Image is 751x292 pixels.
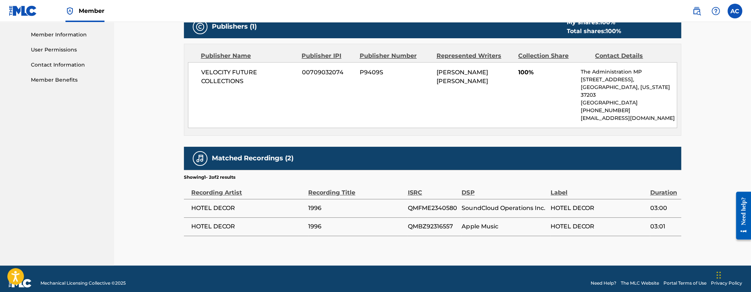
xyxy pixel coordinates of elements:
[518,51,590,60] div: Collection Share
[692,7,701,15] img: search
[302,68,354,77] span: 00709032074
[302,51,354,60] div: Publisher IPI
[437,69,488,85] span: [PERSON_NAME] [PERSON_NAME]
[663,280,706,286] a: Portal Terms of Use
[581,114,677,122] p: [EMAIL_ADDRESS][DOMAIN_NAME]
[714,257,751,292] iframe: Chat Widget
[201,51,296,60] div: Publisher Name
[581,76,677,83] p: [STREET_ADDRESS],
[462,222,547,231] span: Apple Music
[31,76,105,84] a: Member Benefits
[650,222,677,231] span: 03:01
[360,68,431,77] span: P9409S
[551,204,646,213] span: HOTEL DECOR
[730,186,751,245] iframe: Resource Center
[551,181,646,197] div: Label
[462,204,547,213] span: SoundCloud Operations Inc.
[65,7,74,15] img: Top Rightsholder
[359,51,431,60] div: Publisher Number
[407,181,458,197] div: ISRC
[606,28,621,35] span: 100 %
[581,107,677,114] p: [PHONE_NUMBER]
[212,22,257,31] h5: Publishers (1)
[212,154,293,163] h5: Matched Recordings (2)
[9,279,32,288] img: logo
[79,7,104,15] span: Member
[581,99,677,107] p: [GEOGRAPHIC_DATA]
[308,181,404,197] div: Recording Title
[591,280,616,286] a: Need Help?
[184,174,235,181] p: Showing 1 - 2 of 2 results
[708,4,723,18] div: Help
[716,264,721,286] div: Drag
[650,204,677,213] span: 03:00
[581,68,677,76] p: The Administration MP
[191,222,305,231] span: HOTEL DECOR
[727,4,742,18] div: User Menu
[407,204,458,213] span: QMFME2340580
[191,181,305,197] div: Recording Artist
[308,204,404,213] span: 1996
[650,181,677,197] div: Duration
[551,222,646,231] span: HOTEL DECOR
[31,31,105,39] a: Member Information
[518,68,575,77] span: 100%
[201,68,296,86] span: VELOCITY FUTURE COLLECTIONS
[462,181,547,197] div: DSP
[567,18,621,27] div: My shares:
[407,222,458,231] span: QMBZ92316557
[9,6,37,16] img: MLC Logo
[711,280,742,286] a: Privacy Policy
[196,154,204,163] img: Matched Recordings
[689,4,704,18] a: Public Search
[196,22,204,31] img: Publishers
[621,280,659,286] a: The MLC Website
[308,222,404,231] span: 1996
[31,61,105,69] a: Contact Information
[595,51,666,60] div: Contact Details
[600,19,615,26] span: 100 %
[40,280,126,286] span: Mechanical Licensing Collective © 2025
[581,83,677,99] p: [GEOGRAPHIC_DATA], [US_STATE] 37203
[711,7,720,15] img: help
[191,204,305,213] span: HOTEL DECOR
[31,46,105,54] a: User Permissions
[567,27,621,36] div: Total shares:
[437,51,513,60] div: Represented Writers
